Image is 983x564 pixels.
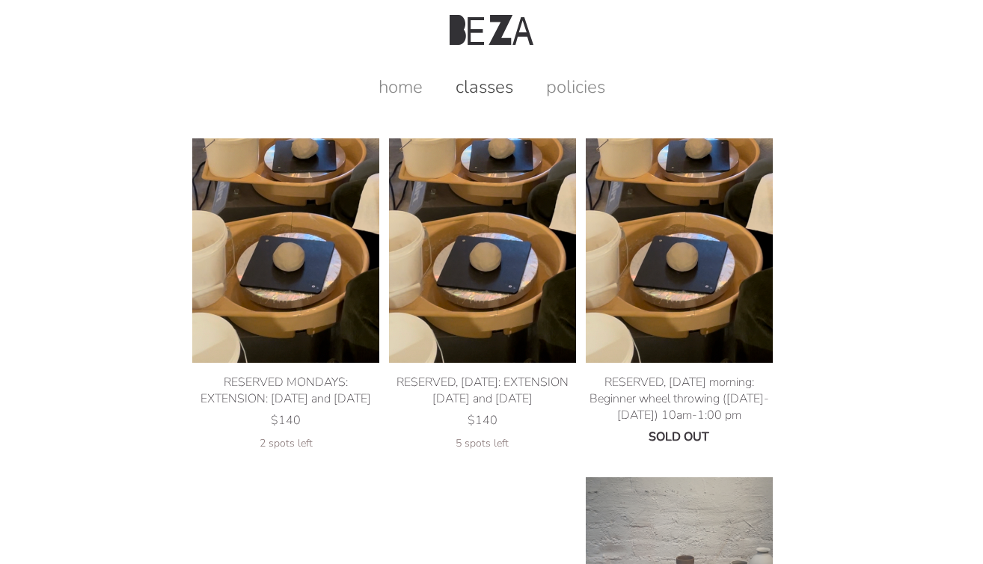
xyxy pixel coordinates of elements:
[192,138,379,363] img: RESERVED MONDAYS: EXTENSION: August 18 and 25 product photo
[586,138,773,363] img: RESERVED, WEDNESDAY morning: Beginner wheel throwing (July 9-Aug 13) 10am-1:00 pm product photo
[531,75,620,99] a: policies
[450,15,533,45] img: Beza Studio Logo
[389,245,576,450] a: RESERVED, TUESDAY: EXTENSION August 19 and 26 product photo RESERVED, [DATE]: EXTENSION [DATE] an...
[649,429,709,445] span: SOLD OUT
[364,75,438,99] a: home
[192,436,379,450] div: 2 spots left
[192,245,379,450] a: RESERVED MONDAYS: EXTENSION: August 18 and 25 product photo RESERVED MONDAYS: EXTENSION: [DATE] a...
[389,436,576,450] div: 5 spots left
[389,138,576,363] img: RESERVED, TUESDAY: EXTENSION August 19 and 26 product photo
[586,374,773,423] div: RESERVED, [DATE] morning: Beginner wheel throwing ([DATE]-[DATE]) 10am-1:00 pm
[389,374,576,407] div: RESERVED, [DATE]: EXTENSION [DATE] and [DATE]
[389,412,576,429] div: $140
[441,75,528,99] a: classes
[586,245,773,445] a: RESERVED, WEDNESDAY morning: Beginner wheel throwing (July 9-Aug 13) 10am-1:00 pm product photo R...
[192,374,379,407] div: RESERVED MONDAYS: EXTENSION: [DATE] and [DATE]
[192,412,379,429] div: $140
